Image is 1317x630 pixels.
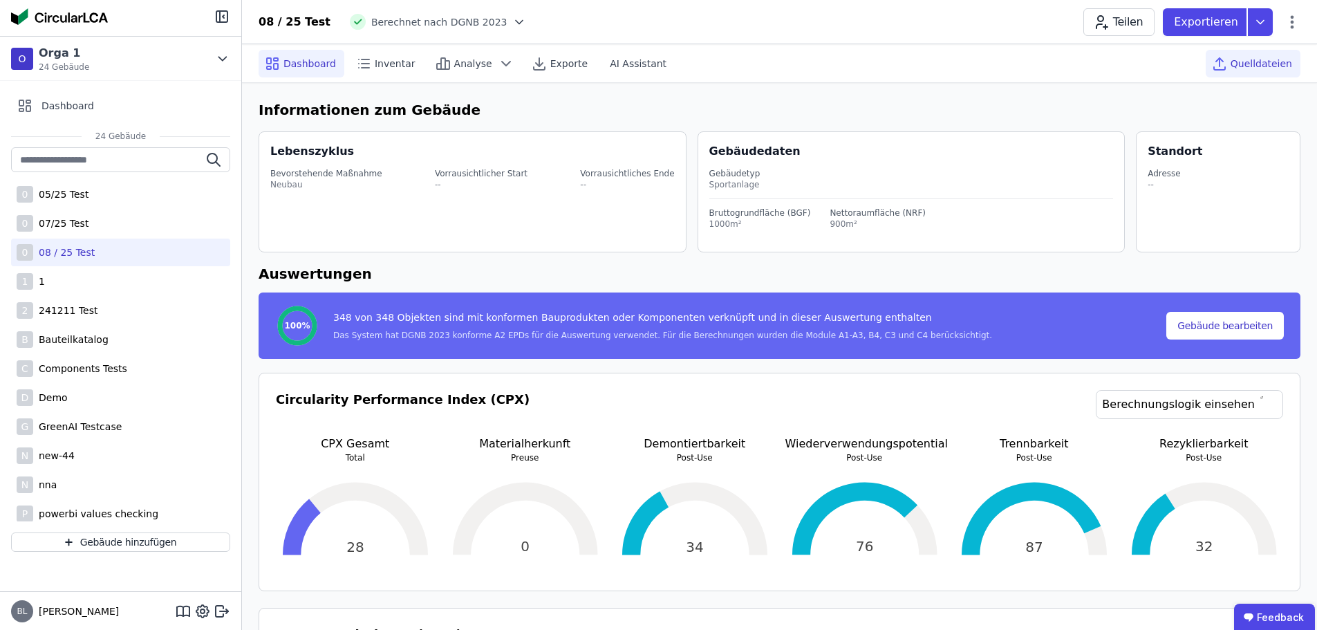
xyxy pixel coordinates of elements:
div: 0 [17,215,33,232]
div: Nettoraumfläche (NRF) [830,207,926,219]
div: Lebenszyklus [270,143,354,160]
div: 1 [33,275,45,288]
div: B [17,331,33,348]
p: Post-Use [1125,452,1284,463]
img: Concular [11,8,108,25]
div: D [17,389,33,406]
p: Trennbarkeit [955,436,1114,452]
div: 08 / 25 Test [259,14,330,30]
span: 24 Gebäude [82,131,160,142]
div: -- [435,179,527,190]
div: 241211 Test [33,304,97,317]
div: Vorrausichtlicher Start [435,168,527,179]
div: Vorrausichtliches Ende [580,168,674,179]
div: Gebäudetyp [709,168,1114,179]
span: Dashboard [283,57,336,71]
div: P [17,506,33,522]
span: Dashboard [41,99,94,113]
span: Quelldateien [1231,57,1292,71]
p: Rezyklierbarkeit [1125,436,1284,452]
span: AI Assistant [610,57,666,71]
p: Post-Use [615,452,774,463]
div: O [11,48,33,70]
div: Bruttogrundfläche (BGF) [709,207,811,219]
div: 0 [17,244,33,261]
div: Bevorstehende Maßnahme [270,168,382,179]
div: new-44 [33,449,75,463]
p: CPX Gesamt [276,436,435,452]
div: C [17,360,33,377]
span: [PERSON_NAME] [33,604,119,618]
p: Wiederverwendungspotential [785,436,944,452]
div: 1 [17,273,33,290]
span: 24 Gebäude [39,62,89,73]
div: N [17,476,33,493]
button: Teilen [1083,8,1155,36]
div: Standort [1148,143,1202,160]
div: Demo [33,391,68,405]
div: 08 / 25 Test [33,245,95,259]
span: Berechnet nach DGNB 2023 [371,15,507,29]
div: 348 von 348 Objekten sind mit konformen Bauprodukten oder Komponenten verknüpft und in dieser Aus... [333,311,992,330]
button: Gebäude hinzufügen [11,532,230,552]
p: Demontiertbarkeit [615,436,774,452]
span: 100% [284,320,310,331]
div: GreenAI Testcase [33,420,122,434]
p: Exportieren [1174,14,1241,30]
span: Exporte [550,57,588,71]
button: Gebäude bearbeiten [1166,312,1284,340]
p: Post-Use [785,452,944,463]
div: Das System hat DGNB 2023 konforme A2 EPDs für die Auswertung verwendet. Für die Berechnungen wurd... [333,330,992,341]
div: N [17,447,33,464]
div: Sportanlage [709,179,1114,190]
div: 1000m² [709,219,811,230]
div: nna [33,478,57,492]
div: 05/25 Test [33,187,88,201]
div: -- [1148,179,1181,190]
div: powerbi values checking [33,507,158,521]
p: Total [276,452,435,463]
span: Analyse [454,57,492,71]
h6: Informationen zum Gebäude [259,100,1300,120]
p: Preuse [446,452,605,463]
h3: Circularity Performance Index (CPX) [276,390,530,436]
p: Materialherkunft [446,436,605,452]
div: Components Tests [33,362,127,376]
div: -- [580,179,674,190]
div: 900m² [830,219,926,230]
h6: Auswertungen [259,263,1300,284]
div: Orga 1 [39,45,89,62]
div: Neubau [270,179,382,190]
div: 2 [17,302,33,319]
div: 0 [17,186,33,203]
div: Gebäudedaten [709,143,1125,160]
div: G [17,418,33,435]
span: Inventar [375,57,415,71]
div: 07/25 Test [33,216,88,230]
a: Berechnungslogik einsehen [1096,390,1283,419]
span: BL [17,607,28,615]
p: Post-Use [955,452,1114,463]
div: Adresse [1148,168,1181,179]
div: Bauteilkatalog [33,333,109,346]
